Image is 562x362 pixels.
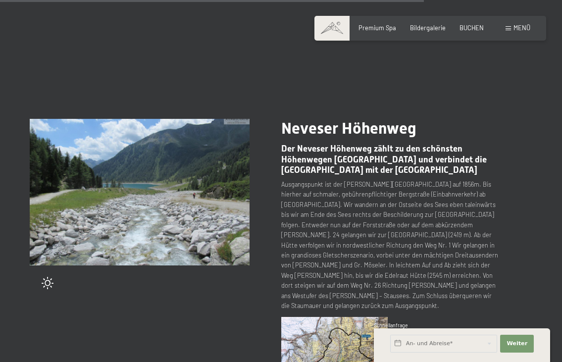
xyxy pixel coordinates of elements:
[507,340,527,348] span: Weiter
[281,144,487,174] span: Der Neveser Höhenweg zählt zu den schönsten Höhenwegen [GEOGRAPHIC_DATA] und verbindet die [GEOGR...
[358,24,396,32] a: Premium Spa
[30,119,250,265] img: Neveser Höhenweg
[410,24,446,32] a: Bildergalerie
[460,24,484,32] a: BUCHEN
[281,119,416,138] span: Neveser Höhenweg
[281,179,501,311] p: Ausgangspunkt ist der [PERSON_NAME][GEOGRAPHIC_DATA] auf 1856m. Bis hierher auf schmaler, gebühre...
[500,335,534,353] button: Weiter
[513,24,530,32] span: Menü
[374,322,408,328] span: Schnellanfrage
